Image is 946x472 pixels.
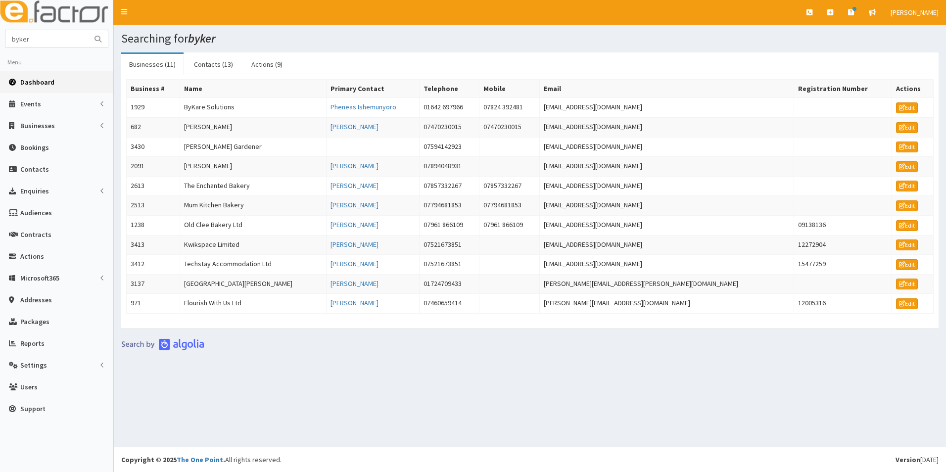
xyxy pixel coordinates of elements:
a: Edit [896,142,918,152]
td: 07470230015 [419,117,479,137]
td: 07894048931 [419,157,479,177]
span: Support [20,404,46,413]
a: Pheneas Ishemunyoro [331,102,396,111]
td: 07857332267 [419,176,479,196]
a: [PERSON_NAME] [331,181,378,190]
td: 682 [127,117,180,137]
td: [GEOGRAPHIC_DATA][PERSON_NAME] [180,274,326,294]
footer: All rights reserved. [114,447,946,472]
span: Packages [20,317,49,326]
td: [PERSON_NAME][EMAIL_ADDRESS][PERSON_NAME][DOMAIN_NAME] [539,274,794,294]
span: Addresses [20,295,52,304]
span: Settings [20,361,47,370]
td: 3412 [127,255,180,275]
b: Version [896,455,920,464]
a: Edit [896,200,918,211]
td: 07794681853 [479,196,540,216]
td: [EMAIL_ADDRESS][DOMAIN_NAME] [539,157,794,177]
td: The Enchanted Bakery [180,176,326,196]
span: Actions [20,252,44,261]
a: The One Point [177,455,223,464]
a: Edit [896,298,918,309]
td: [PERSON_NAME] [180,157,326,177]
a: [PERSON_NAME] [331,161,378,170]
td: 2091 [127,157,180,177]
span: [PERSON_NAME] [891,8,939,17]
td: [PERSON_NAME] Gardener [180,137,326,157]
a: [PERSON_NAME] [331,240,378,249]
h1: Searching for [121,32,939,45]
a: Contacts (13) [186,54,241,75]
a: Edit [896,102,918,113]
td: 1238 [127,215,180,235]
td: 07794681853 [419,196,479,216]
td: [EMAIL_ADDRESS][DOMAIN_NAME] [539,176,794,196]
td: [EMAIL_ADDRESS][DOMAIN_NAME] [539,235,794,255]
td: 07961 866109 [419,215,479,235]
td: [PERSON_NAME] [180,117,326,137]
td: 01642 697966 [419,98,479,118]
th: Business # [127,80,180,98]
td: Mum Kitchen Bakery [180,196,326,216]
th: Telephone [419,80,479,98]
th: Mobile [479,80,540,98]
td: 07521673851 [419,235,479,255]
th: Email [539,80,794,98]
span: Microsoft365 [20,274,59,283]
span: Enquiries [20,187,49,195]
a: Edit [896,279,918,289]
td: 07594142923 [419,137,479,157]
td: 07824 392481 [479,98,540,118]
a: Edit [896,161,918,172]
td: 09138136 [794,215,892,235]
a: Edit [896,122,918,133]
span: Contacts [20,165,49,174]
a: [PERSON_NAME] [331,220,378,229]
td: [EMAIL_ADDRESS][DOMAIN_NAME] [539,98,794,118]
span: Audiences [20,208,52,217]
div: [DATE] [896,455,939,465]
a: [PERSON_NAME] [331,279,378,288]
td: 12272904 [794,235,892,255]
td: [EMAIL_ADDRESS][DOMAIN_NAME] [539,117,794,137]
a: Edit [896,239,918,250]
i: byker [188,31,216,46]
td: 07521673851 [419,255,479,275]
span: Contracts [20,230,51,239]
img: search-by-algolia-light-background.png [121,338,204,350]
a: Edit [896,220,918,231]
td: 12005316 [794,294,892,314]
span: Events [20,99,41,108]
th: Actions [892,80,933,98]
td: [EMAIL_ADDRESS][DOMAIN_NAME] [539,196,794,216]
th: Primary Contact [326,80,419,98]
td: 2613 [127,176,180,196]
th: Registration Number [794,80,892,98]
td: 15477259 [794,255,892,275]
td: 3430 [127,137,180,157]
a: Edit [896,181,918,191]
a: [PERSON_NAME] [331,200,378,209]
td: 07857332267 [479,176,540,196]
td: 07470230015 [479,117,540,137]
td: 3137 [127,274,180,294]
th: Name [180,80,326,98]
td: Flourish With Us Ltd [180,294,326,314]
td: 07961 866109 [479,215,540,235]
td: Techstay Accommodation Ltd [180,255,326,275]
td: 07460659414 [419,294,479,314]
input: Search... [5,30,89,47]
a: Actions (9) [243,54,290,75]
a: [PERSON_NAME] [331,122,378,131]
a: [PERSON_NAME] [331,298,378,307]
td: 2513 [127,196,180,216]
td: [EMAIL_ADDRESS][DOMAIN_NAME] [539,137,794,157]
td: 01724709433 [419,274,479,294]
td: ByKare Solutions [180,98,326,118]
td: Kwikspace Limited [180,235,326,255]
td: [PERSON_NAME][EMAIL_ADDRESS][DOMAIN_NAME] [539,294,794,314]
a: Businesses (11) [121,54,184,75]
td: 3413 [127,235,180,255]
td: 971 [127,294,180,314]
span: Businesses [20,121,55,130]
